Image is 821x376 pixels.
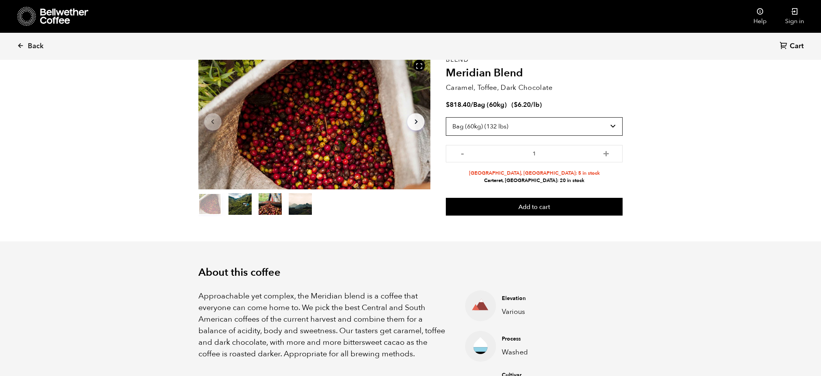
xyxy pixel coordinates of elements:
li: [GEOGRAPHIC_DATA], [GEOGRAPHIC_DATA]: 5 in stock [446,170,623,177]
span: $ [514,100,518,109]
span: Back [28,42,44,51]
p: Washed [502,347,611,357]
span: Bag (60kg) [473,100,507,109]
bdi: 818.40 [446,100,471,109]
h4: Elevation [502,295,611,302]
span: / [471,100,473,109]
span: /lb [531,100,540,109]
button: + [601,149,611,157]
a: Cart [780,41,806,52]
button: - [457,149,467,157]
span: $ [446,100,450,109]
span: Cart [790,42,804,51]
h2: Meridian Blend [446,67,623,80]
p: Approachable yet complex, the Meridian blend is a coffee that everyone can come home to. We pick ... [198,290,446,360]
span: ( ) [511,100,542,109]
button: Add to cart [446,198,623,216]
h2: About this coffee [198,266,623,279]
p: Caramel, Toffee, Dark Chocolate [446,83,623,93]
bdi: 6.20 [514,100,531,109]
h4: Process [502,335,611,343]
li: Carteret, [GEOGRAPHIC_DATA]: 20 in stock [446,177,623,184]
p: Various [502,307,611,317]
